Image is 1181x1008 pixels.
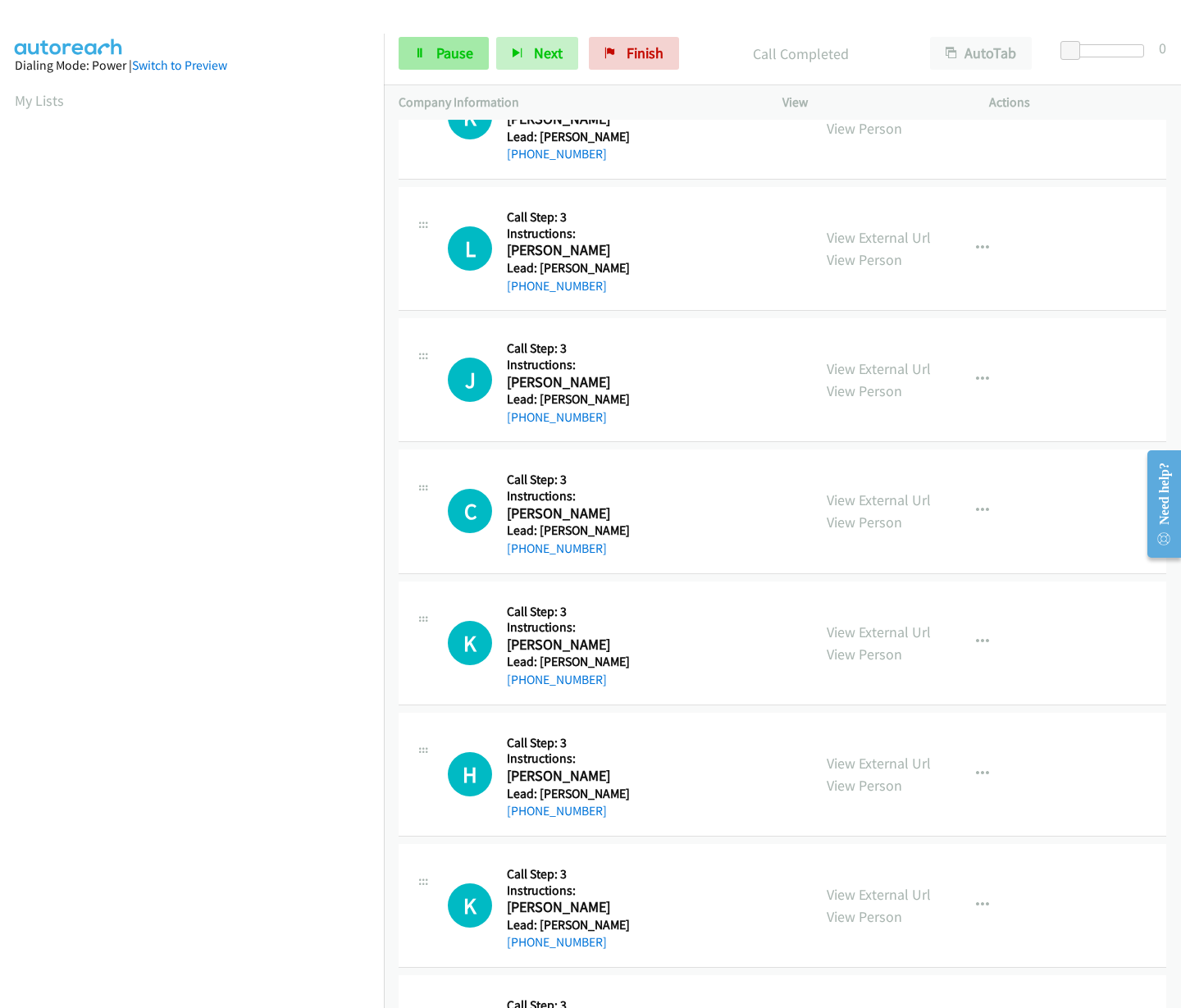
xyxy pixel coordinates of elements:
[507,129,663,145] h5: Lead: [PERSON_NAME]
[436,43,473,62] span: Pause
[507,357,663,373] h5: Instructions:
[827,381,902,400] a: View Person
[507,767,663,786] h2: [PERSON_NAME]
[507,260,663,276] h5: Lead: [PERSON_NAME]
[448,883,492,928] div: The call is yet to be attempted
[507,866,630,883] h5: Call Step: 3
[507,636,663,655] h2: [PERSON_NAME]
[448,489,492,533] div: The call is yet to be attempted
[507,373,663,392] h2: [PERSON_NAME]
[399,93,753,112] p: Company Information
[448,226,492,271] h1: L
[1069,44,1144,57] div: Delay between calls (in seconds)
[507,898,630,917] h2: [PERSON_NAME]
[1159,37,1166,59] div: 0
[507,934,607,950] a: [PHONE_NUMBER]
[507,750,663,767] h5: Instructions:
[701,43,901,65] p: Call Completed
[448,358,492,402] h1: J
[827,907,902,926] a: View Person
[827,490,931,509] a: View External Url
[507,340,663,357] h5: Call Step: 3
[507,654,663,670] h5: Lead: [PERSON_NAME]
[507,883,630,899] h5: Instructions:
[507,209,663,226] h5: Call Step: 3
[448,752,492,796] div: The call is yet to be attempted
[827,250,902,269] a: View Person
[507,672,607,687] a: [PHONE_NUMBER]
[448,226,492,271] div: The call is yet to be attempted
[782,93,960,112] p: View
[1133,439,1181,569] iframe: Resource Center
[827,513,902,531] a: View Person
[827,754,931,773] a: View External Url
[507,522,663,539] h5: Lead: [PERSON_NAME]
[448,621,492,665] div: The call is yet to be attempted
[507,278,607,294] a: [PHONE_NUMBER]
[15,91,64,110] a: My Lists
[507,786,663,802] h5: Lead: [PERSON_NAME]
[132,57,227,73] a: Switch to Preview
[507,803,607,819] a: [PHONE_NUMBER]
[930,37,1032,70] button: AutoTab
[15,126,384,905] iframe: Dialpad
[448,883,492,928] h1: K
[507,917,630,933] h5: Lead: [PERSON_NAME]
[507,146,607,162] a: [PHONE_NUMBER]
[448,621,492,665] h1: K
[589,37,679,70] a: Finish
[627,43,663,62] span: Finish
[399,37,489,70] a: Pause
[496,37,578,70] button: Next
[507,488,663,504] h5: Instructions:
[827,228,931,247] a: View External Url
[827,776,902,795] a: View Person
[827,119,902,138] a: View Person
[448,489,492,533] h1: C
[507,241,663,260] h2: [PERSON_NAME]
[534,43,563,62] span: Next
[448,358,492,402] div: The call is yet to be attempted
[827,359,931,378] a: View External Url
[507,604,663,620] h5: Call Step: 3
[15,56,369,75] div: Dialing Mode: Power |
[507,540,607,556] a: [PHONE_NUMBER]
[507,735,663,751] h5: Call Step: 3
[507,226,663,242] h5: Instructions:
[507,472,663,488] h5: Call Step: 3
[827,645,902,664] a: View Person
[507,504,663,523] h2: [PERSON_NAME]
[989,93,1166,112] p: Actions
[507,619,663,636] h5: Instructions:
[507,409,607,425] a: [PHONE_NUMBER]
[507,110,663,129] h2: [PERSON_NAME]
[448,752,492,796] h1: H
[507,391,663,408] h5: Lead: [PERSON_NAME]
[827,623,931,641] a: View External Url
[827,885,931,904] a: View External Url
